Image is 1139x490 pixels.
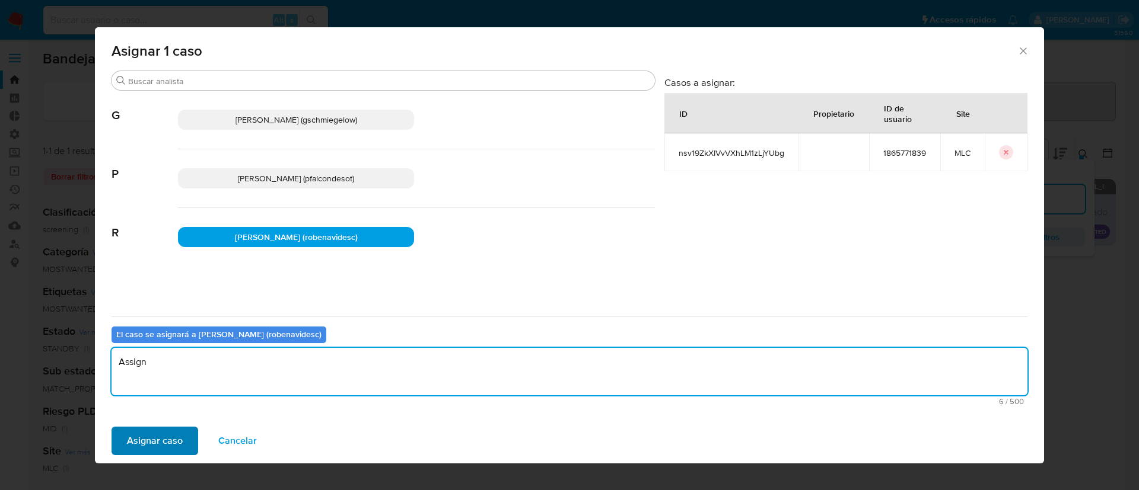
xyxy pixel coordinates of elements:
div: [PERSON_NAME] (gschmiegelow) [178,110,414,130]
span: [PERSON_NAME] (pfalcondesot) [238,172,354,184]
span: R [112,208,178,240]
button: Buscar [116,76,126,85]
b: El caso se asignará a [PERSON_NAME] (robenavidesc) [116,328,322,340]
textarea: Assign [112,348,1027,395]
div: Site [942,99,984,127]
span: Asignar caso [127,428,183,454]
span: P [112,149,178,181]
div: [PERSON_NAME] (robenavidesc) [178,227,414,247]
div: ID de usuario [870,94,940,133]
h3: Casos a asignar: [664,76,1027,88]
div: Propietario [799,99,868,127]
button: Asignar caso [112,427,198,455]
div: [PERSON_NAME] (pfalcondesot) [178,168,414,188]
span: Asignar 1 caso [112,44,1017,58]
span: 1865771839 [883,148,926,158]
span: Cancelar [218,428,257,454]
span: MLC [955,148,971,158]
span: [PERSON_NAME] (robenavidesc) [235,231,358,243]
button: Cancelar [203,427,272,455]
input: Buscar analista [128,76,650,87]
div: ID [665,99,702,127]
span: nsv19ZkXIVvVXhLM1zLjYUbg [679,148,784,158]
span: Máximo 500 caracteres [115,398,1024,405]
span: [PERSON_NAME] (gschmiegelow) [236,114,357,126]
button: icon-button [999,145,1013,159]
span: G [112,91,178,123]
div: assign-modal [95,27,1044,463]
button: Cerrar ventana [1017,45,1028,56]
